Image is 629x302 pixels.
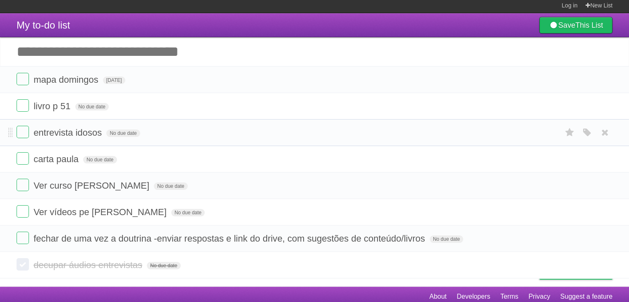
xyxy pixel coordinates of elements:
[430,235,463,243] span: No due date
[575,21,603,29] b: This List
[17,99,29,112] label: Done
[17,205,29,218] label: Done
[171,209,205,216] span: No due date
[17,126,29,138] label: Done
[154,182,187,190] span: No due date
[562,126,578,139] label: Star task
[75,103,109,110] span: No due date
[103,77,125,84] span: [DATE]
[33,260,144,270] span: decupar áudios entrevistas
[33,101,72,111] span: livro p 51
[33,233,427,244] span: fechar de uma vez a doutrina -enviar respostas e link do drive, com sugestões de conteúdo/livros
[17,258,29,271] label: Done
[33,180,151,191] span: Ver curso [PERSON_NAME]
[17,152,29,165] label: Done
[33,127,104,138] span: entrevista idosos
[539,17,612,34] a: SaveThis List
[17,232,29,244] label: Done
[33,154,81,164] span: carta paula
[17,19,70,31] span: My to-do list
[33,207,169,217] span: Ver vídeos pe [PERSON_NAME]
[147,262,180,269] span: No due date
[17,179,29,191] label: Done
[17,73,29,85] label: Done
[106,129,140,137] span: No due date
[33,74,100,85] span: mapa domingos
[83,156,117,163] span: No due date
[557,265,608,279] span: Buy me a coffee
